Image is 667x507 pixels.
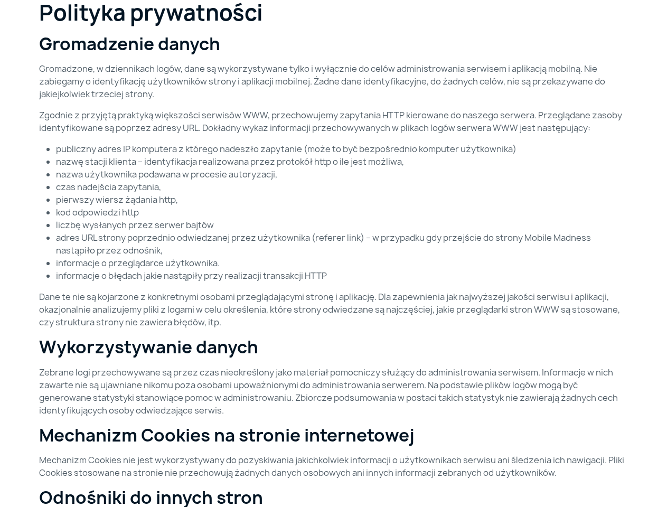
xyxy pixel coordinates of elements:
li: nazwa użytkownika podawana w procesie autoryzacji, [56,168,628,181]
li: nazwę stacji klienta – identyfikacja realizowana przez protokół http o ile jest możliwa, [56,155,628,168]
li: liczbę wysłanych przez serwer bajtów [56,219,628,231]
li: pierwszy wiersz żądania http, [56,193,628,206]
li: informacje o błędach jakie nastąpiły przy realizacji transakcji HTTP [56,269,628,282]
h2: Mechanizm Cookies na stronie internetowej [39,425,628,445]
h2: Gromadzenie danych [39,34,628,54]
li: kod odpowiedzi http [56,206,628,219]
p: Gromadzone, w dziennikach logów, dane są wykorzystywane tylko i wyłącznie do celów administrowani... [39,62,628,100]
h2: Wykorzystywanie danych [39,337,628,357]
li: publiczny adres IP komputera z którego nadeszło zapytanie (może to być bezpośrednio komputer użyt... [56,143,628,155]
p: Zgodnie z przyjętą praktyką większości serwisów WWW, przechowujemy zapytania HTTP kierowane do na... [39,109,628,134]
li: informacje o przeglądarce użytkownika. [56,257,628,269]
p: Dane te nie są kojarzone z konkretnymi osobami przeglądającymi stronę i aplikację. Dla zapewnieni... [39,290,628,328]
li: czas nadejścia zapytania, [56,181,628,193]
p: Mechanizm Cookies nie jest wykorzystywany do pozyskiwania jakichkolwiek informacji o użytkownikac... [39,454,628,479]
p: Zebrane logi przechowywane są przez czas nieokreślony jako materiał pomocniczy służący do adminis... [39,366,628,417]
li: adres URL strony poprzednio odwiedzanej przez użytkownika (referer link) – w przypadku gdy przejś... [56,231,628,257]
